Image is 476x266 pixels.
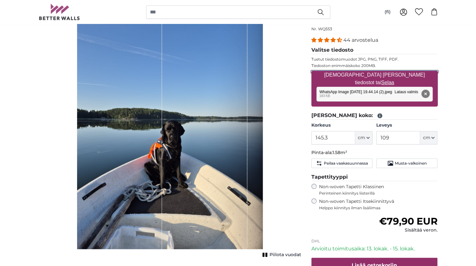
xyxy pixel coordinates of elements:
span: cm [358,135,365,141]
label: Non-woven Tapetti Itsekiinnittyvä [319,198,438,211]
button: (fi) [379,6,396,18]
label: Korkeus [311,122,372,129]
button: Musta-valkoinen [376,159,437,168]
label: Non-woven Tapetti Klassinen [319,184,438,196]
div: Sisältää veron. [379,227,437,233]
button: Piilota vuodat [261,250,301,259]
span: Helppo kiinnitys ilman lisäliimaa [319,205,438,211]
button: cm [355,131,372,144]
p: Pinta-ala: [311,150,438,156]
label: [DEMOGRAPHIC_DATA] [PERSON_NAME] tiedostot tai [311,69,438,89]
div: 1 of 1 [39,2,301,257]
span: Piilota vuodat [269,252,301,258]
span: €79,90 EUR [379,215,437,227]
legend: Valitse tiedosto [311,46,438,54]
button: cm [420,131,437,144]
u: Selaa [381,80,394,85]
p: Tuetut tiedostomuodot JPG, PNG, TIFF, PDF. [311,57,438,62]
span: Perinteinen kiinnitys liisterillä [319,191,438,196]
p: Arvioitu toimitusaika: 13. lokak. - 15. lokak. [311,245,438,253]
span: 44 arvostelua [343,37,378,43]
p: Tiedoston enimmäiskoko 200MB. [311,63,438,68]
label: Leveys [376,122,437,129]
legend: Tapettityyppi [311,173,438,181]
img: Betterwalls [39,4,80,20]
legend: [PERSON_NAME] koko: [311,112,438,120]
span: Musta-valkoinen [395,161,427,166]
span: 4.34 stars [311,37,343,43]
span: 1.58m² [332,150,347,155]
span: cm [423,135,430,141]
span: Nr. WQ553 [311,26,332,31]
p: DHL [311,239,438,244]
span: Peilaa vaakasuunnassa [324,161,368,166]
button: Peilaa vaakasuunnassa [311,159,372,168]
